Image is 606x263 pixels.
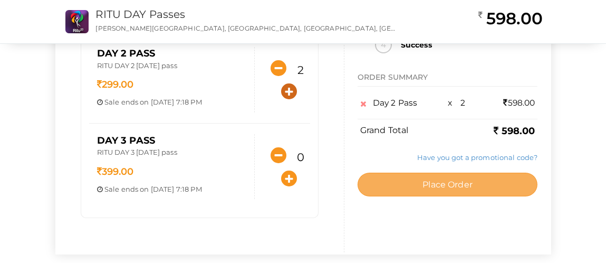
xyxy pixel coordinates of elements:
span: DAY 3 Pass [97,135,155,146]
b: 598.00 [494,125,535,137]
span: Day 2 Pass [97,48,155,59]
img: N0ZONJMB_small.png [65,10,89,33]
a: RITU DAY Passes [96,8,186,21]
p: RITU DAY 2 [DATE] pass [97,61,246,73]
strong: Success [395,36,538,53]
p: ends on [DATE] 7:18 PM [97,97,246,107]
label: Grand Total [360,125,409,137]
button: Place Order [358,173,538,196]
span: Day 2 Pass [373,98,417,108]
h2: 598.00 [478,8,543,29]
span: ORDER SUMMARY [358,72,428,82]
span: Sale [104,185,120,193]
a: Have you got a promotional code? [417,153,537,162]
span: 399.00 [97,166,134,177]
span: x 2 [448,98,466,108]
span: 299.00 [97,79,134,90]
span: Place Order [422,180,473,190]
p: RITU DAY 3 [DATE] pass [97,147,246,160]
p: [PERSON_NAME][GEOGRAPHIC_DATA], [GEOGRAPHIC_DATA], [GEOGRAPHIC_DATA], [GEOGRAPHIC_DATA], [GEOGRAP... [96,24,399,33]
p: ends on [DATE] 7:18 PM [97,184,246,194]
span: Sale [104,98,120,106]
span: 598.00 [504,98,535,108]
